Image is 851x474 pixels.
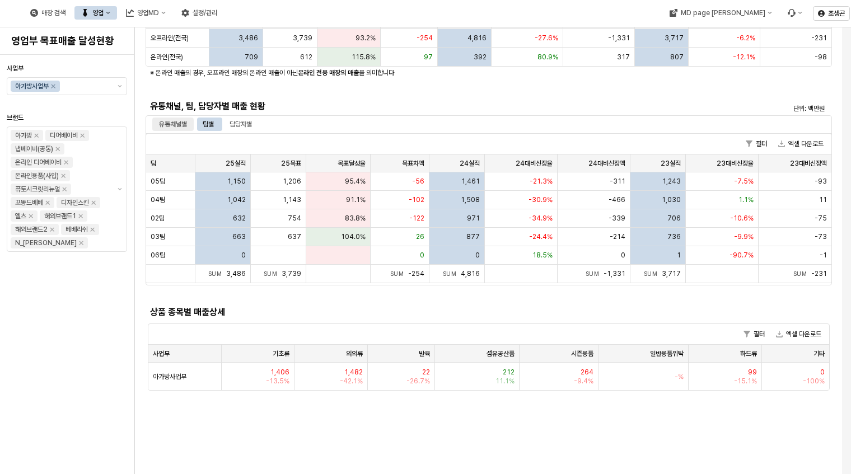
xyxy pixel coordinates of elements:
span: 섬유공산품 [487,349,515,358]
span: 사업부 [153,349,170,358]
div: Remove N_이야이야오 [79,241,83,245]
span: -12.1% [733,52,755,61]
div: Remove 꼬똥드베베 [45,200,50,205]
span: -26.7% [406,376,430,385]
span: 목표달성율 [338,158,366,167]
span: Sum [443,270,461,277]
span: 1,143 [283,195,301,204]
span: 25목표 [281,158,301,167]
span: 23대비신장율 [717,158,754,167]
span: 3,486 [239,34,258,43]
span: -98 [815,52,827,61]
span: -13.5% [266,376,289,385]
button: 영업MD [119,6,172,20]
span: 온라인(전국) [151,52,183,61]
div: Remove 아가방 [34,133,39,138]
h5: 상품 종목별 매출상세 [150,307,656,318]
span: 1,206 [283,177,301,186]
span: 3,739 [282,270,301,278]
div: 온라인 디어베이비 [15,157,62,168]
span: 목표차액 [402,158,424,167]
span: 4,816 [461,270,480,278]
span: 93.2% [356,34,376,43]
span: -100% [803,376,825,385]
span: Sum [793,270,812,277]
span: Sum [644,270,662,277]
span: -102 [409,195,424,204]
p: 조생곤 [828,9,845,18]
span: -9.4% [574,376,593,385]
div: Remove 디자인스킨 [91,200,96,205]
span: -6.2% [736,34,755,43]
span: 04팀 [151,195,165,204]
span: 0 [241,251,246,260]
span: 사업부 [7,64,24,72]
div: 담당자별 [223,118,259,131]
button: 엑셀 다운로드 [771,327,826,341]
span: 1,482 [344,367,363,376]
div: 팀별 [203,118,214,131]
span: -214 [610,232,625,241]
div: 영업MD [137,9,159,17]
span: -122 [409,214,424,223]
span: 1,406 [270,367,289,376]
button: 영업 [74,6,117,20]
span: 26 [416,232,424,241]
span: -42.1% [340,376,363,385]
span: -30.9% [529,195,553,204]
span: 오프라인(전국) [151,34,189,43]
span: 4,816 [467,34,487,43]
div: 아가방 [15,130,32,141]
div: Remove 온라인용품(사입) [61,173,66,178]
span: 637 [288,232,301,241]
div: Remove 엘츠 [29,214,33,218]
span: Sum [208,270,227,277]
span: 22 [422,367,430,376]
span: -9.9% [734,232,754,241]
span: 일반용품위탁 [650,349,684,358]
div: 해외브랜드2 [15,224,48,235]
button: 제안 사항 표시 [113,127,127,251]
span: 1,030 [662,195,681,204]
div: 베베리쉬 [66,224,88,235]
span: 1,150 [227,177,246,186]
div: 유통채널별 [159,118,187,131]
span: 1.1% [738,195,754,204]
span: -1 [820,251,827,260]
span: 392 [474,52,487,61]
div: 해외브랜드1 [44,210,76,222]
span: -466 [609,195,625,204]
span: 104.0% [341,232,366,241]
span: 1,243 [662,177,681,186]
span: Sum [586,270,604,277]
main: App Frame [134,27,851,474]
button: 제안 사항 표시 [113,78,127,95]
span: 1,508 [461,195,480,204]
span: 23실적 [661,158,681,167]
span: 99 [748,367,757,376]
span: -93 [815,177,827,186]
div: Remove 퓨토시크릿리뉴얼 [62,187,67,191]
span: 18.5% [532,251,553,260]
span: 807 [670,52,684,61]
span: 877 [466,232,480,241]
span: 발육 [419,349,430,358]
span: 115.8% [352,52,376,61]
div: 매장 검색 [41,9,66,17]
span: -90.7% [730,251,754,260]
span: 212 [503,367,515,376]
span: 663 [232,232,246,241]
span: 0 [820,367,825,376]
h5: 유통채널, 팀, 담당자별 매출 현황 [150,101,656,112]
span: 팀 [151,158,156,167]
div: 유통채널별 [152,118,194,131]
button: MD page [PERSON_NAME] [662,6,778,20]
span: -231 [811,34,827,43]
div: 온라인용품(사입) [15,170,59,181]
span: 1,461 [461,177,480,186]
span: 03팀 [151,232,165,241]
div: 아가방사업부 [15,81,49,92]
span: 시즌용품 [571,349,593,358]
